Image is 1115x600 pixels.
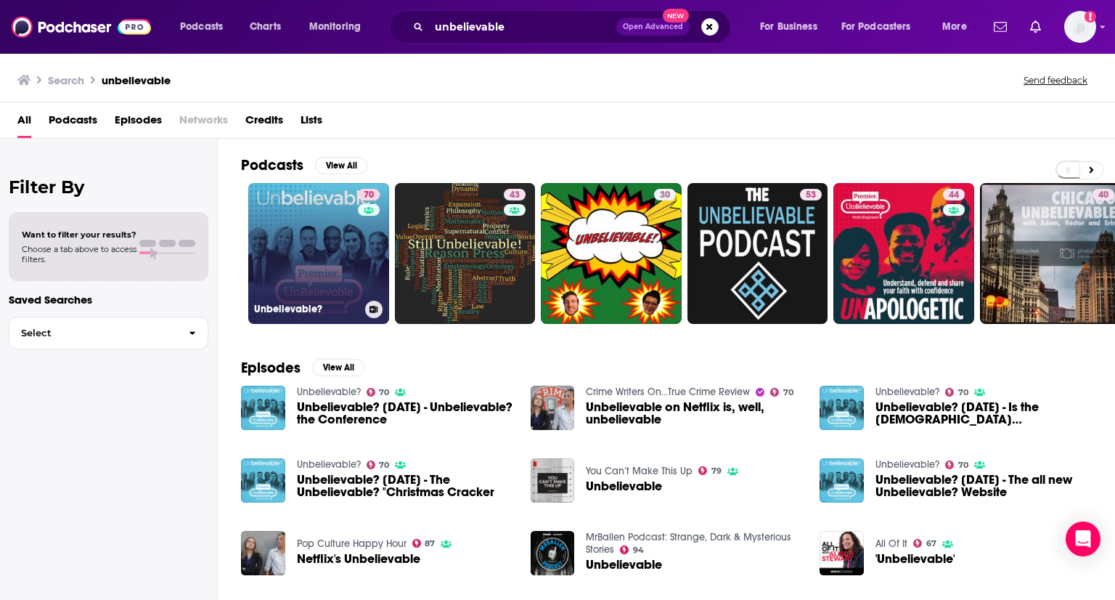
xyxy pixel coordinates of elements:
[48,73,84,87] h3: Search
[949,188,959,203] span: 44
[586,531,791,556] a: MrBallen Podcast: Strange, Dark & Mysterious Stories
[504,189,526,200] a: 43
[367,461,390,469] a: 70
[429,15,616,38] input: Search podcasts, credits, & more...
[22,244,136,264] span: Choose a tab above to access filters.
[875,386,939,398] a: Unbelievable?
[820,531,864,575] img: 'Unbelievable'
[241,156,367,174] a: PodcastsView All
[248,183,389,324] a: 70Unbelievable?
[241,386,285,430] img: Unbelievable? 11 Jun 2011 - Unbelievable? the Conference
[988,15,1013,39] a: Show notifications dropdown
[180,17,223,37] span: Podcasts
[250,17,281,37] span: Charts
[17,108,31,138] a: All
[379,389,389,396] span: 70
[875,474,1092,498] a: Unbelievable? 1 Jan 2011 - The all new Unbelievable? Website
[586,559,662,571] a: Unbelievable
[9,293,208,307] p: Saved Searches
[1064,11,1096,43] img: User Profile
[654,189,676,200] a: 30
[531,531,575,575] img: Unbelievable
[379,462,389,469] span: 70
[687,183,828,324] a: 53
[297,553,420,565] a: Netflix's Unbelievable
[1085,11,1096,23] svg: Add a profile image
[760,17,817,37] span: For Business
[179,108,228,138] span: Networks
[943,189,965,200] a: 44
[254,303,359,315] h3: Unbelievable?
[297,386,361,398] a: Unbelievable?
[425,540,435,547] span: 87
[945,388,968,397] a: 70
[800,189,822,200] a: 53
[49,108,97,138] a: Podcasts
[711,468,722,474] span: 79
[806,188,816,203] span: 53
[22,230,136,240] span: Want to filter your results?
[620,546,644,554] a: 94
[412,539,436,548] a: 87
[12,13,151,41] img: Podchaser - Follow, Share and Rate Podcasts
[942,17,967,37] span: More
[913,539,936,548] a: 67
[1098,188,1108,203] span: 40
[312,359,364,376] button: View All
[1066,522,1100,556] div: Open Intercom Messenger
[170,15,242,38] button: open menu
[531,386,575,430] img: Unbelievable on Netflix is, well, unbelievable
[750,15,836,38] button: open menu
[932,15,985,38] button: open menu
[1064,11,1096,43] button: Show profile menu
[875,401,1092,426] a: Unbelievable? 21 May 2011 - Is the Bible Unbelievable?
[315,157,367,174] button: View All
[783,389,793,396] span: 70
[623,23,683,31] span: Open Advanced
[698,466,722,475] a: 79
[833,183,974,324] a: 44
[586,401,802,426] span: Unbelievable on Netflix is, well, unbelievable
[9,317,208,349] button: Select
[1064,11,1096,43] span: Logged in as Lydia_Gustafson
[1024,15,1047,39] a: Show notifications dropdown
[240,15,290,38] a: Charts
[586,480,662,492] a: Unbelievable
[241,531,285,575] a: Netflix's Unbelievable
[1019,74,1092,86] button: Send feedback
[531,458,575,503] img: Unbelievable
[367,388,390,397] a: 70
[115,108,162,138] span: Episodes
[586,386,750,398] a: Crime Writers On...True Crime Review
[820,386,864,430] img: Unbelievable? 21 May 2011 - Is the Bible Unbelievable?
[102,73,171,87] h3: unbelievable
[660,188,670,203] span: 30
[1092,189,1114,200] a: 40
[297,458,361,471] a: Unbelievable?
[541,183,682,324] a: 30
[633,547,644,554] span: 94
[820,458,864,503] img: Unbelievable? 1 Jan 2011 - The all new Unbelievable? Website
[875,458,939,471] a: Unbelievable?
[299,15,380,38] button: open menu
[403,10,745,44] div: Search podcasts, credits, & more...
[875,553,955,565] a: 'Unbelievable'
[841,17,911,37] span: For Podcasters
[875,538,907,550] a: All Of It
[9,177,208,198] h2: Filter By
[301,108,322,138] a: Lists
[245,108,283,138] a: Credits
[309,17,361,37] span: Monitoring
[358,189,380,200] a: 70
